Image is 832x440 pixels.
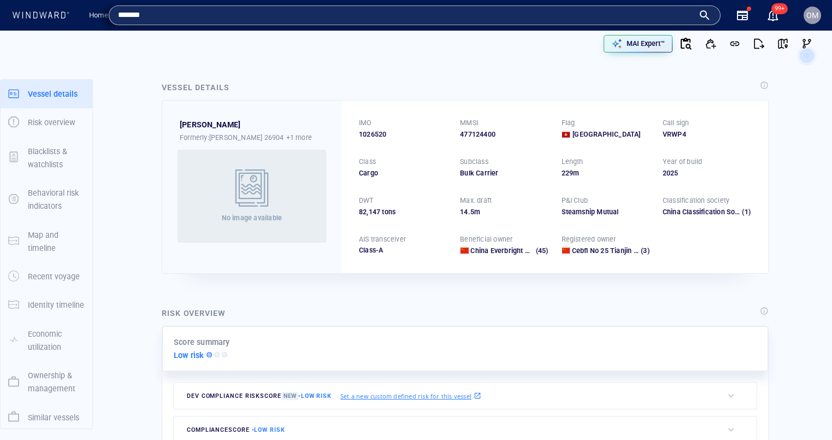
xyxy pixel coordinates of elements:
[359,196,374,206] p: DWT
[604,35,672,52] button: MAI Expert™
[747,32,771,56] button: Export report
[1,221,92,263] button: Map and timeline
[301,392,332,400] span: Low risk
[470,208,474,216] span: 5
[460,130,548,139] div: 477124400
[1,108,92,137] button: Risk overview
[1,412,92,422] a: Similar vessels
[474,208,480,216] span: m
[663,118,689,128] p: Call sign
[795,32,819,56] button: Visual Link Analysis
[281,392,298,400] span: New
[359,130,386,139] span: 1026520
[1,179,92,221] button: Behavioral risk indicators
[1,335,92,345] a: Economic utilization
[663,207,740,217] div: China Classification Society
[1,117,92,127] a: Risk overview
[359,246,383,254] span: Class-A
[28,116,75,129] p: Risk overview
[562,169,574,177] span: 229
[81,6,116,25] button: Home
[359,157,376,167] p: Class
[359,168,447,178] div: Cargo
[1,271,92,281] a: Recent voyage
[562,207,650,217] div: Steamship Mutual
[286,132,312,143] p: +1 more
[1,137,92,179] button: Blacklists & watchlists
[562,234,616,244] p: Registered owner
[562,118,575,128] p: Flag
[180,118,241,131] span: SHANDONG XIN GUO
[28,369,85,396] p: Ownership & management
[766,9,780,22] button: 99+
[28,145,85,172] p: Blacklists & watchlists
[460,168,548,178] div: Bulk Carrier
[1,403,92,432] button: Similar vessels
[28,186,85,213] p: Behavioral risk indicators
[180,118,241,131] div: [PERSON_NAME]
[28,411,79,424] p: Similar vessels
[723,32,747,56] button: Get link
[28,87,78,101] p: Vessel details
[460,208,468,216] span: 14
[771,32,795,56] button: View on map
[1,361,92,403] button: Ownership & management
[663,130,751,139] div: VRWP4
[1,152,92,162] a: Blacklists & watchlists
[663,196,729,206] p: Classification society
[786,391,824,432] iframe: Chat
[1,262,92,291] button: Recent voyage
[572,246,650,256] a: Cebfl No 25 Tianjin Ship (3)
[627,39,665,49] p: MAI Expert™
[1,377,92,387] a: Ownership & management
[764,7,782,24] a: 99+
[572,247,648,255] span: Cebfl No 25 Tianjin Ship
[740,207,751,217] span: (1)
[340,391,471,401] p: Set a new custom defined risk for this vessel
[663,168,751,178] div: 2025
[771,3,788,14] span: 99+
[699,32,723,56] button: Add to vessel list
[1,80,92,108] button: Vessel details
[174,336,230,349] p: Score summary
[180,132,324,143] div: Formerly: [PERSON_NAME] 26904
[573,130,640,139] span: [GEOGRAPHIC_DATA]
[639,246,650,256] span: (3)
[562,157,583,167] p: Length
[162,81,229,94] div: Vessel details
[460,157,488,167] p: Subclass
[85,6,113,25] a: Home
[187,392,332,400] span: Dev Compliance risk score -
[162,307,226,320] div: Risk overview
[1,194,92,204] a: Behavioral risk indicators
[359,207,447,217] div: 82,147 tons
[470,247,541,255] span: China Everbright Bank
[672,31,699,57] button: Document Validation History
[187,426,285,433] span: compliance score -
[28,270,80,283] p: Recent voyage
[254,426,285,433] span: Low risk
[562,196,588,206] p: P&I Club
[468,208,470,216] span: .
[340,390,481,402] a: Set a new custom defined risk for this vessel
[460,118,478,128] p: MMSI
[1,300,92,310] a: Identity timeline
[534,246,548,256] span: (45)
[801,4,823,26] button: OM
[222,214,282,222] span: No image available
[766,9,780,22] div: Notification center
[470,246,548,256] a: China Everbright Bank (45)
[359,234,406,244] p: AIS transceiver
[460,196,492,206] p: Max. draft
[1,291,92,319] button: Identity timeline
[460,234,512,244] p: Beneficial owner
[663,207,751,217] div: China Classification Society
[28,327,85,354] p: Economic utilization
[1,320,92,362] button: Economic utilization
[1,236,92,246] a: Map and timeline
[174,349,204,362] p: Low risk
[28,228,85,255] p: Map and timeline
[806,11,818,20] span: OM
[663,157,703,167] p: Year of build
[28,298,84,312] p: Identity timeline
